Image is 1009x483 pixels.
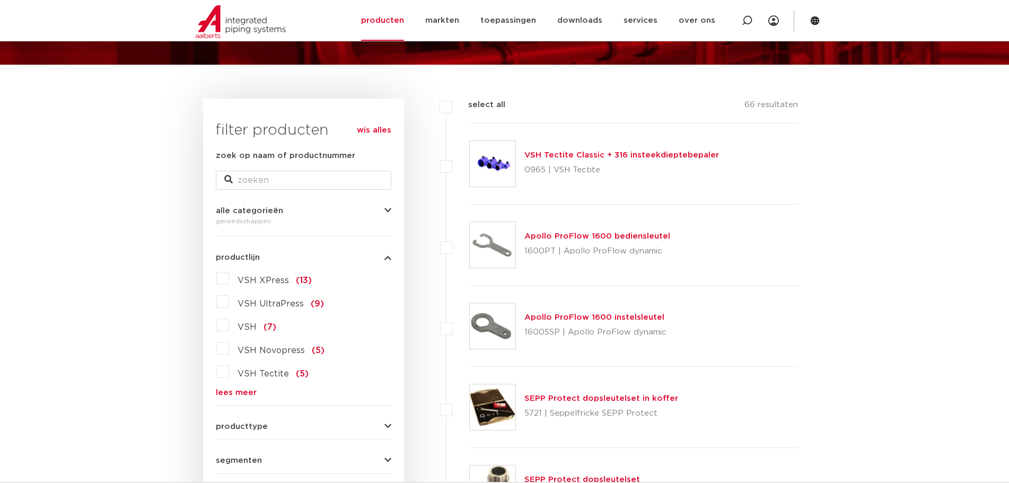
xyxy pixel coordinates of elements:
a: lees meer [216,389,391,397]
a: Apollo ProFlow 1600 instelsleutel [524,313,664,321]
label: zoek op naam of productnummer [216,150,355,162]
button: alle categorieën [216,207,391,215]
button: productlijn [216,253,391,261]
p: 5721 | Seppelfricke SEPP Protect [524,405,678,422]
span: (5) [296,370,309,378]
span: VSH XPress [238,276,289,285]
input: zoeken [216,171,391,190]
span: VSH UltraPress [238,300,304,308]
a: Apollo ProFlow 1600 bediensleutel [524,232,670,240]
span: VSH Novopress [238,346,305,355]
p: 66 resultaten [744,99,798,115]
img: Thumbnail for VSH Tectite Classic + 316 insteekdieptebepaler [470,141,515,187]
span: VSH [238,323,257,331]
span: segmenten [216,456,262,464]
button: producttype [216,423,391,431]
span: (9) [311,300,324,308]
img: Thumbnail for Apollo ProFlow 1600 instelsleutel [470,303,515,349]
span: productlijn [216,253,260,261]
p: 0965 | VSH Tectite [524,162,719,179]
span: VSH Tectite [238,370,289,378]
div: gereedschappen [216,215,391,227]
span: producttype [216,423,268,431]
span: (5) [312,346,324,355]
img: Thumbnail for Apollo ProFlow 1600 bediensleutel [470,222,515,268]
a: VSH Tectite Classic + 316 insteekdieptebepaler [524,151,719,159]
h3: filter producten [216,120,391,141]
img: Thumbnail for SEPP Protect dopsleutelset in koffer [470,384,515,430]
p: 1600PT | Apollo ProFlow dynamic [524,243,670,260]
span: (13) [296,276,312,285]
span: alle categorieën [216,207,283,215]
a: wis alles [357,124,391,137]
button: segmenten [216,456,391,464]
p: 1600SSP | Apollo ProFlow dynamic [524,324,666,341]
label: select all [452,99,505,111]
span: (7) [264,323,276,331]
a: SEPP Protect dopsleutelset in koffer [524,394,678,402]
